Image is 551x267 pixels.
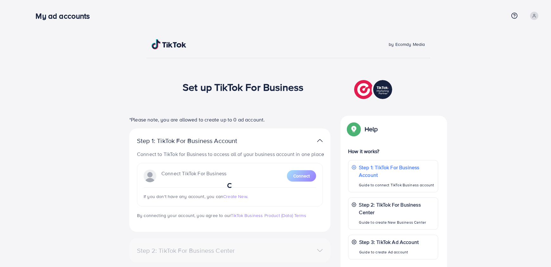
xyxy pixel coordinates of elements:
span: by Ecomdy Media [389,41,425,47]
p: Guide to connect TikTok Business account [359,181,435,189]
img: TikTok partner [354,78,394,101]
h3: My ad accounts [36,11,95,21]
p: Help [365,125,378,133]
img: TikTok partner [317,136,323,145]
p: How it works? [348,147,438,155]
p: Step 2: TikTok For Business Center [359,201,435,216]
p: *Please note, you are allowed to create up to 0 ad account. [129,116,330,123]
p: Step 1: TikTok For Business Account [359,164,435,179]
p: Step 1: TikTok For Business Account [137,137,257,145]
p: Guide to create Ad account [359,248,419,256]
p: Guide to create New Business Center [359,219,435,226]
p: Step 3: TikTok Ad Account [359,238,419,246]
h1: Set up TikTok For Business [183,81,303,93]
img: Popup guide [348,123,360,135]
img: TikTok [152,39,186,49]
